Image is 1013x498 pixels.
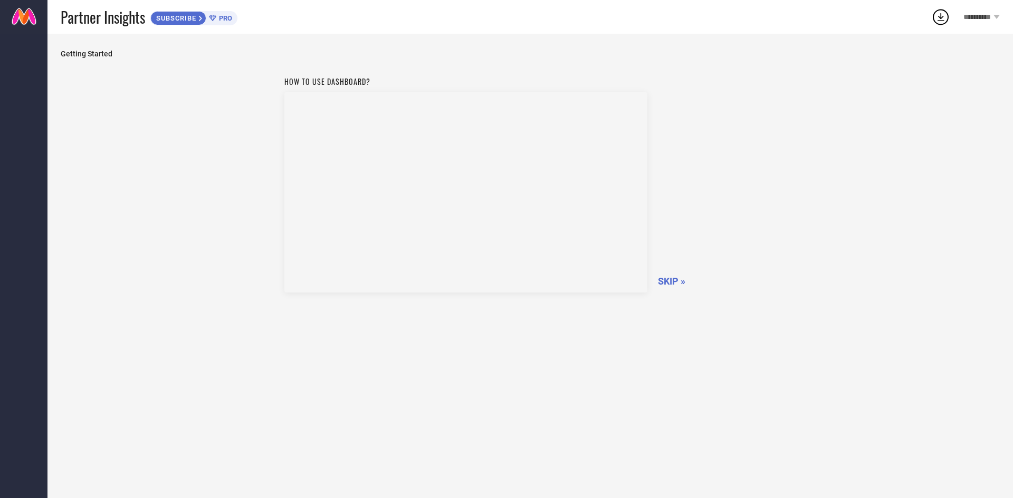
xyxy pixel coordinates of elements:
span: SUBSCRIBE [151,14,199,22]
span: Partner Insights [61,6,145,28]
a: SUBSCRIBEPRO [150,8,237,25]
span: SKIP » [658,276,685,287]
span: Getting Started [61,50,1000,58]
span: PRO [216,14,232,22]
div: Open download list [931,7,950,26]
iframe: YouTube video player [284,92,647,292]
h1: How to use dashboard? [284,76,647,87]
